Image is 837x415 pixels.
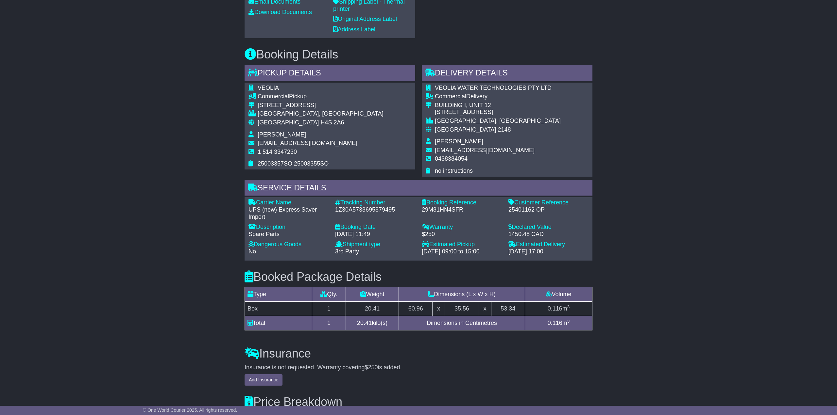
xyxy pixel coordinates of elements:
[312,302,346,316] td: 1
[333,16,397,22] a: Original Address Label
[143,407,237,413] span: © One World Courier 2025. All rights reserved.
[312,287,346,302] td: Qty.
[248,231,329,238] div: Spare Parts
[245,48,592,61] h3: Booking Details
[333,26,375,33] a: Address Label
[508,231,589,238] div: 1450.48 CAD
[258,131,306,138] span: [PERSON_NAME]
[245,395,592,408] h3: Price Breakdown
[320,119,344,126] span: H4S 2A6
[312,316,346,330] td: 1
[346,302,399,316] td: 20.41
[245,374,282,386] button: Add Insurance
[248,9,312,15] a: Download Documents
[422,65,592,83] div: Delivery Details
[335,231,415,238] div: [DATE] 11:49
[445,302,479,316] td: 35.56
[479,302,491,316] td: x
[248,224,329,231] div: Description
[508,248,589,255] div: [DATE] 17:00
[433,302,445,316] td: x
[508,199,589,206] div: Customer Reference
[399,316,525,330] td: Dimensions in Centimetres
[245,347,592,360] h3: Insurance
[245,270,592,283] h3: Booked Package Details
[248,241,329,248] div: Dangerous Goods
[525,302,592,316] td: m
[508,224,589,231] div: Declared Value
[248,248,256,255] span: No
[435,85,552,91] span: VEOLIA WATER TECHNOLOGIES PTY LTD
[548,320,562,326] span: 0.116
[498,126,511,133] span: 2148
[258,119,319,126] span: [GEOGRAPHIC_DATA]
[258,102,384,109] div: [STREET_ADDRESS]
[335,206,415,214] div: 1Z30A5738695879495
[245,65,415,83] div: Pickup Details
[346,316,399,330] td: kilo(s)
[258,110,384,118] div: [GEOGRAPHIC_DATA], [GEOGRAPHIC_DATA]
[435,147,535,153] span: [EMAIL_ADDRESS][DOMAIN_NAME]
[248,199,329,206] div: Carrier Name
[245,180,592,198] div: Service Details
[525,287,592,302] td: Volume
[245,364,592,371] div: Insurance is not requested. Warranty covering is added.
[435,168,473,174] span: no instructions
[435,138,483,145] span: [PERSON_NAME]
[422,231,502,238] div: $250
[248,206,329,220] div: UPS (new) Express Saver Import
[422,248,502,255] div: [DATE] 09:00 to 15:00
[548,305,562,312] span: 0.116
[335,199,415,206] div: Tracking Number
[422,224,502,231] div: Warranty
[435,155,468,162] span: 0438384054
[245,316,312,330] td: Total
[399,302,433,316] td: 60.96
[258,149,297,155] span: 1 514 3347230
[245,287,312,302] td: Type
[435,93,466,100] span: Commercial
[365,364,378,371] span: $250
[435,102,561,109] div: BUILDING I, UNIT 12
[567,304,570,309] sup: 3
[258,140,357,146] span: [EMAIL_ADDRESS][DOMAIN_NAME]
[435,93,561,100] div: Delivery
[491,302,525,316] td: 53.34
[435,118,561,125] div: [GEOGRAPHIC_DATA], [GEOGRAPHIC_DATA]
[422,206,502,214] div: 29M81HN4SFR
[335,224,415,231] div: Booking Date
[258,160,329,167] span: 25003357SO 25003355SO
[258,85,279,91] span: VEOLIA
[435,109,561,116] div: [STREET_ADDRESS]
[435,126,496,133] span: [GEOGRAPHIC_DATA]
[508,206,589,214] div: 25401162 OP
[335,241,415,248] div: Shipment type
[335,248,359,255] span: 3rd Party
[399,287,525,302] td: Dimensions (L x W x H)
[245,302,312,316] td: Box
[357,320,372,326] span: 20.41
[258,93,384,100] div: Pickup
[422,199,502,206] div: Booking Reference
[508,241,589,248] div: Estimated Delivery
[525,316,592,330] td: m
[258,93,289,100] span: Commercial
[422,241,502,248] div: Estimated Pickup
[567,319,570,324] sup: 3
[346,287,399,302] td: Weight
